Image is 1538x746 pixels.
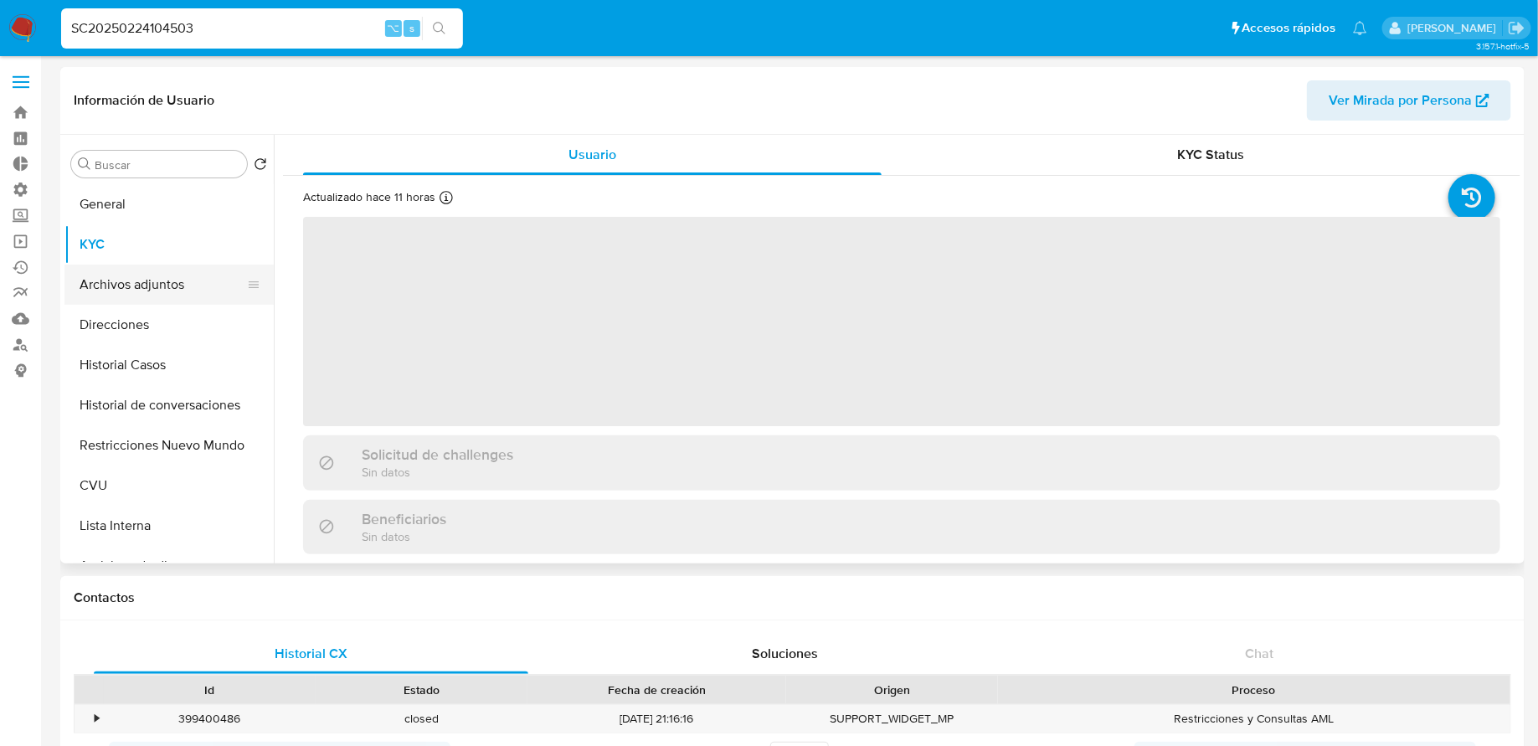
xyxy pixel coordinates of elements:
div: Fecha de creación [539,682,774,698]
p: Sin datos [362,464,513,480]
div: BeneficiariosSin datos [303,500,1500,554]
p: Sin datos [362,528,446,544]
div: Estado [327,682,516,698]
button: CVU [64,466,274,506]
a: Notificaciones [1353,21,1367,35]
span: ⌥ [387,20,399,36]
div: • [95,711,99,727]
span: Soluciones [752,644,818,663]
span: Ver Mirada por Persona [1329,80,1472,121]
a: Salir [1508,19,1525,37]
div: Restricciones y Consultas AML [998,705,1510,733]
span: KYC Status [1178,145,1245,164]
button: KYC [64,224,274,265]
button: General [64,184,274,224]
h1: Contactos [74,589,1511,606]
button: Volver al orden por defecto [254,157,267,176]
input: Buscar [95,157,240,172]
button: Lista Interna [64,506,274,546]
button: Direcciones [64,305,274,345]
button: Archivos adjuntos [64,265,260,305]
div: Solicitud de challengesSin datos [303,435,1500,490]
input: Buscar usuario o caso... [61,18,463,39]
div: Id [116,682,304,698]
button: Buscar [78,157,91,171]
span: Accesos rápidos [1242,19,1336,37]
button: Ver Mirada por Persona [1307,80,1511,121]
div: Proceso [1010,682,1499,698]
span: ‌ [303,217,1500,426]
h3: Beneficiarios [362,510,446,528]
h3: Solicitud de challenges [362,445,513,464]
div: [DATE] 21:16:16 [527,705,786,733]
div: 399400486 [104,705,316,733]
button: Restricciones Nuevo Mundo [64,425,274,466]
div: closed [316,705,527,733]
p: fabricio.bottalo@mercadolibre.com [1407,20,1502,36]
span: s [409,20,414,36]
button: Historial Casos [64,345,274,385]
button: search-icon [422,17,456,40]
div: Origen [798,682,986,698]
p: Actualizado hace 11 horas [303,189,435,205]
span: Usuario [568,145,616,164]
span: Chat [1246,644,1274,663]
button: Anticipos de dinero [64,546,274,586]
h1: Información de Usuario [74,92,214,109]
button: Historial de conversaciones [64,385,274,425]
div: SUPPORT_WIDGET_MP [786,705,998,733]
span: Historial CX [275,644,347,663]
